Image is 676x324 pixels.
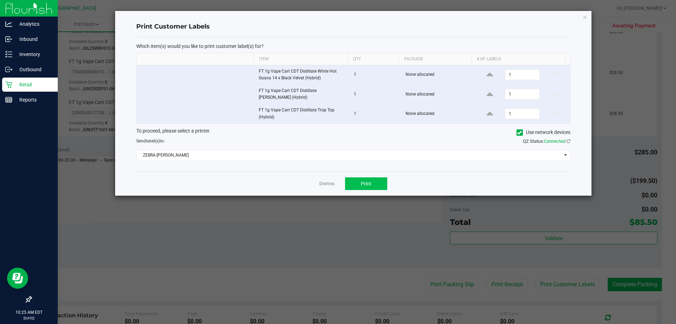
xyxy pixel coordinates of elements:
button: Print [345,177,387,190]
p: [DATE] [3,316,55,321]
p: Which item(s) would you like to print customer label(s) for? [136,43,570,49]
p: 10:25 AM EDT [3,309,55,316]
span: Connected [544,139,565,144]
label: Use network devices [517,129,570,136]
inline-svg: Inbound [5,36,12,43]
td: 1 [350,85,401,104]
p: Retail [12,80,55,89]
span: QZ Status: [523,139,570,144]
td: FT 1g Vape Cart CDT Distillate [PERSON_NAME] (Hybrid) [255,85,350,104]
td: 1 [350,65,401,85]
td: FT 1g Vape Cart CDT Distillate Trop Top (Hybrid) [255,104,350,123]
span: Print [361,181,371,187]
span: label(s) [146,139,160,143]
td: None allocated [401,85,475,104]
p: Inbound [12,35,55,43]
td: FT 1g Vape Cart CDT Distillate White Hot Guava 14 x Black Velvet (Hybrid) [255,65,350,85]
inline-svg: Retail [5,81,12,88]
td: None allocated [401,65,475,85]
th: Item [254,53,348,65]
span: ZEBRA-[PERSON_NAME] [137,150,561,160]
h4: Print Customer Labels [136,22,570,31]
inline-svg: Inventory [5,51,12,58]
iframe: Resource center [7,268,28,289]
p: Reports [12,96,55,104]
span: Send to: [136,139,165,143]
td: 1 [350,104,401,123]
p: Analytics [12,20,55,28]
th: # of labels [471,53,565,65]
a: Dismiss [319,181,334,187]
p: Outbound [12,65,55,74]
th: Package [399,53,471,65]
inline-svg: Outbound [5,66,12,73]
inline-svg: Analytics [5,20,12,27]
inline-svg: Reports [5,96,12,103]
th: Qty [348,53,399,65]
p: Inventory [12,50,55,59]
div: To proceed, please select a printer. [131,127,576,138]
td: None allocated [401,104,475,123]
